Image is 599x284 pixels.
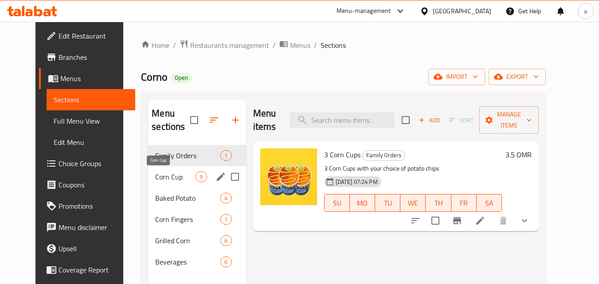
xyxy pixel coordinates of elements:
span: Full Menu View [54,116,129,126]
span: TU [379,197,397,210]
div: items [220,193,231,203]
a: Edit Menu [47,132,136,153]
a: Promotions [39,195,136,217]
span: 9 [196,173,206,181]
span: Corno [141,67,168,87]
span: [DATE] 07:24 PM [332,178,381,186]
div: Beverages6 [148,251,246,272]
img: 3 Corn Cups [260,148,317,205]
button: SU [324,194,350,212]
div: Open [171,73,192,83]
a: Home [141,40,169,51]
span: Promotions [59,201,129,211]
button: WE [400,194,426,212]
span: Corn Fingers [155,214,220,225]
span: Sections [321,40,346,51]
span: a [584,6,587,16]
span: Edit Menu [54,137,129,148]
span: Coverage Report [59,265,129,275]
span: 3 Corn Cups [324,148,360,161]
a: Menu disclaimer [39,217,136,238]
div: Beverages [155,257,220,267]
span: Upsell [59,243,129,254]
div: items [220,150,231,161]
div: Baked Potato4 [148,187,246,209]
li: / [273,40,276,51]
span: Corn Cup [155,171,196,182]
div: Corn Fingers1 [148,209,246,230]
span: MO [353,197,372,210]
div: items [220,214,231,225]
button: FR [451,194,477,212]
a: Edit menu item [475,215,485,226]
h2: Menu items [253,107,280,133]
div: [GEOGRAPHIC_DATA] [433,6,491,16]
span: SU [328,197,346,210]
span: Family Orders [363,150,405,160]
button: TU [375,194,400,212]
button: Manage items [479,106,539,134]
span: 1 [221,152,231,160]
button: MO [350,194,375,212]
a: Full Menu View [47,110,136,132]
button: Add section [225,109,246,131]
li: / [173,40,176,51]
a: Restaurants management [180,39,269,51]
span: Select all sections [185,111,204,129]
a: Menus [39,68,136,89]
li: / [314,40,317,51]
button: export [489,69,546,85]
button: import [428,69,485,85]
svg: Show Choices [519,215,530,226]
a: Edit Restaurant [39,25,136,47]
span: Baked Potato [155,193,220,203]
a: Upsell [39,238,136,259]
span: Branches [59,52,129,62]
span: 6 [221,258,231,266]
span: Add item [415,113,443,127]
h2: Menu sections [152,107,190,133]
span: 1 [221,215,231,224]
div: Family Orders [362,150,405,161]
span: TH [429,197,447,210]
div: Menu-management [337,6,391,16]
span: Coupons [59,179,129,190]
button: sort-choices [405,210,426,231]
span: Menu disclaimer [59,222,129,233]
a: Coupons [39,174,136,195]
button: show more [514,210,535,231]
a: Branches [39,47,136,68]
span: Select to update [426,211,445,230]
span: Open [171,74,192,82]
div: items [196,171,207,182]
div: Corn Cup9edit [148,166,246,187]
span: Select section first [443,113,479,127]
span: Menus [60,73,129,84]
button: delete [493,210,514,231]
a: Coverage Report [39,259,136,280]
button: edit [214,170,227,183]
span: Restaurants management [190,40,269,51]
span: Grilled Corn [155,235,220,246]
div: Family Orders [155,150,220,161]
span: Sort sections [204,109,225,131]
span: 6 [221,237,231,245]
p: 3 Corn Cups with your choice of potato chips [324,163,502,174]
button: Add [415,113,443,127]
button: TH [426,194,451,212]
span: WE [404,197,422,210]
span: import [435,71,478,82]
span: FR [455,197,473,210]
h6: 3.5 OMR [505,148,532,161]
a: Sections [47,89,136,110]
button: Branch-specific-item [446,210,468,231]
input: search [290,113,395,128]
span: SA [480,197,498,210]
nav: breadcrumb [141,39,546,51]
div: Family Orders1 [148,145,246,166]
span: Manage items [486,109,532,131]
div: items [220,235,231,246]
